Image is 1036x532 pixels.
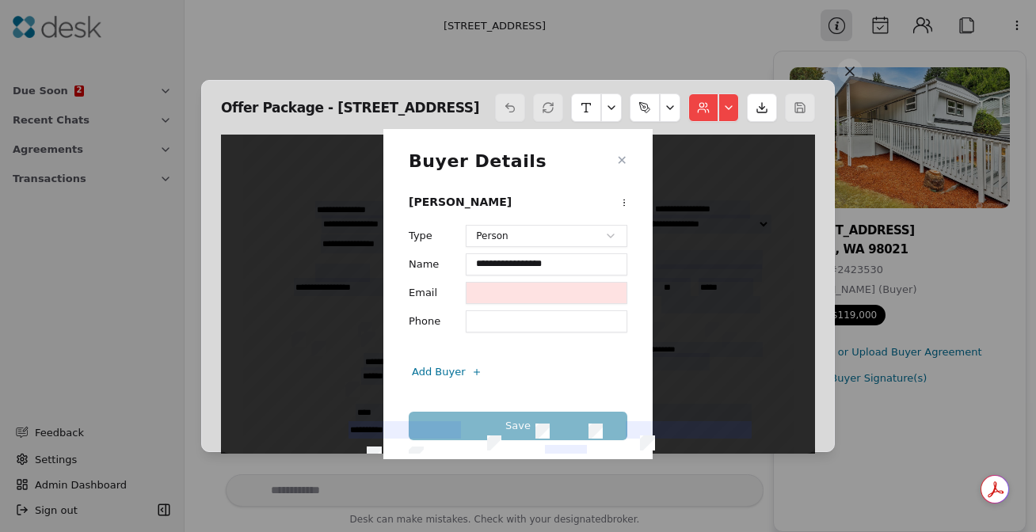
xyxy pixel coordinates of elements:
[409,225,440,247] label: Type
[221,97,479,119] h2: Offer Package - [STREET_ADDRESS]
[412,363,488,380] div: Add Buyer
[409,194,512,211] h3: [PERSON_NAME]
[402,358,489,386] button: Add Buyer
[409,282,440,304] label: Email
[409,148,547,174] h2: Buyer Details
[409,310,440,332] label: Phone
[409,253,440,275] label: Name
[617,151,627,170] button: ✕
